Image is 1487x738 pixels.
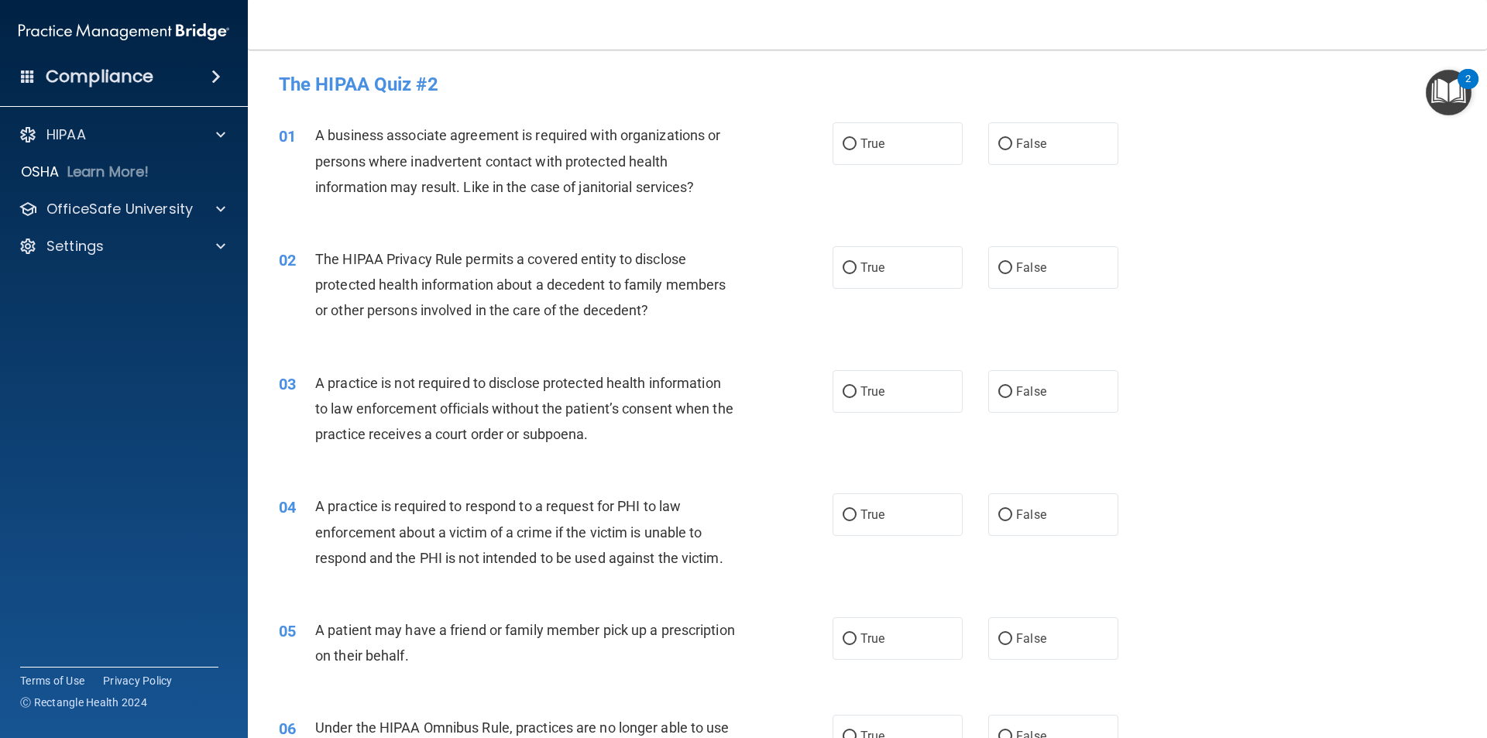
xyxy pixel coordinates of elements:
[19,237,225,256] a: Settings
[315,622,735,664] span: A patient may have a friend or family member pick up a prescription on their behalf.
[1016,260,1046,275] span: False
[1016,384,1046,399] span: False
[1016,507,1046,522] span: False
[843,633,857,645] input: True
[103,673,173,688] a: Privacy Policy
[19,125,225,144] a: HIPAA
[19,200,225,218] a: OfficeSafe University
[20,695,147,710] span: Ⓒ Rectangle Health 2024
[998,386,1012,398] input: False
[46,237,104,256] p: Settings
[843,510,857,521] input: True
[279,251,296,269] span: 02
[67,163,149,181] p: Learn More!
[46,66,153,88] h4: Compliance
[860,136,884,151] span: True
[279,498,296,517] span: 04
[279,622,296,640] span: 05
[860,507,884,522] span: True
[998,510,1012,521] input: False
[998,633,1012,645] input: False
[21,163,60,181] p: OSHA
[1016,631,1046,646] span: False
[46,200,193,218] p: OfficeSafe University
[46,125,86,144] p: HIPAA
[998,263,1012,274] input: False
[279,719,296,738] span: 06
[20,673,84,688] a: Terms of Use
[860,631,884,646] span: True
[315,251,726,318] span: The HIPAA Privacy Rule permits a covered entity to disclose protected health information about a ...
[315,498,723,565] span: A practice is required to respond to a request for PHI to law enforcement about a victim of a cri...
[19,16,229,47] img: PMB logo
[315,127,720,194] span: A business associate agreement is required with organizations or persons where inadvertent contac...
[843,386,857,398] input: True
[1465,79,1471,99] div: 2
[279,74,1456,94] h4: The HIPAA Quiz #2
[860,384,884,399] span: True
[315,375,733,442] span: A practice is not required to disclose protected health information to law enforcement officials ...
[843,263,857,274] input: True
[860,260,884,275] span: True
[279,127,296,146] span: 01
[1426,70,1472,115] button: Open Resource Center, 2 new notifications
[279,375,296,393] span: 03
[843,139,857,150] input: True
[1016,136,1046,151] span: False
[998,139,1012,150] input: False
